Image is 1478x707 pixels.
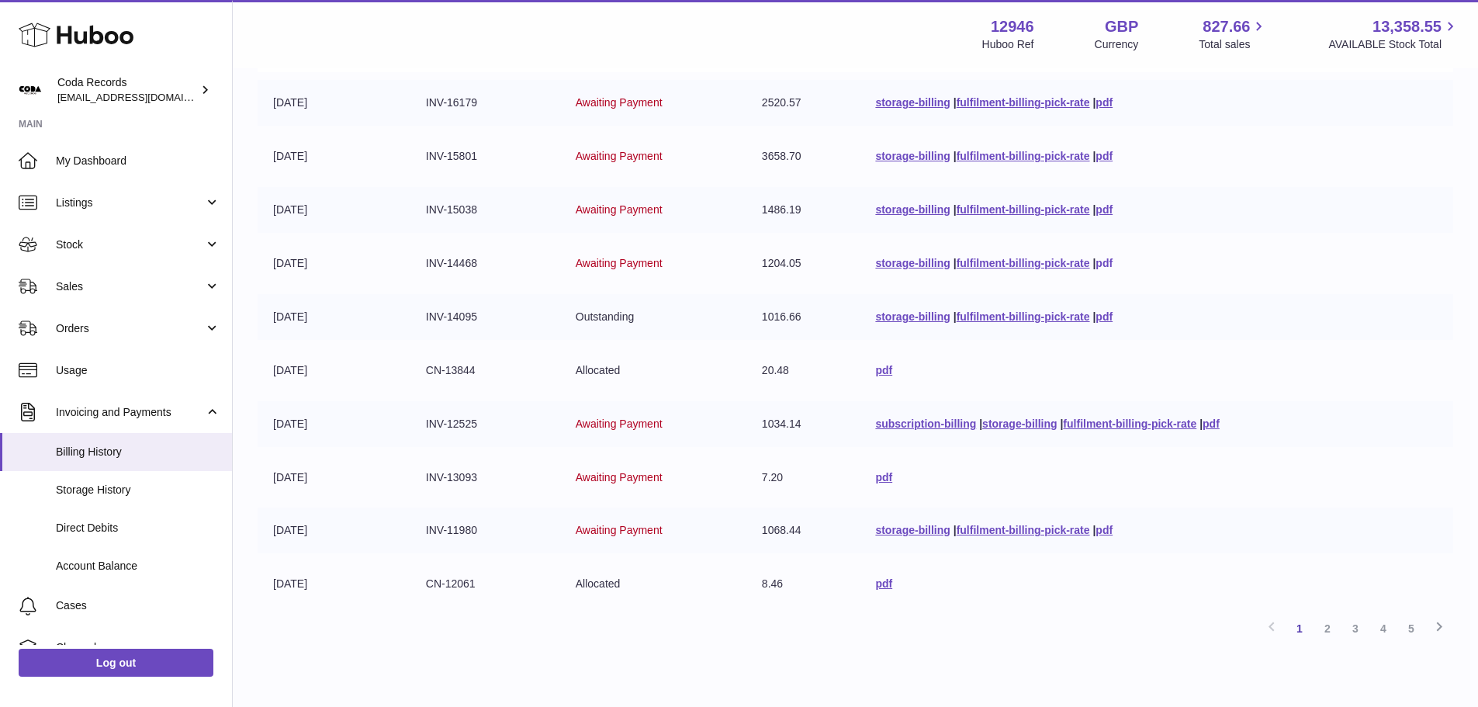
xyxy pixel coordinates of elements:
[982,37,1034,52] div: Huboo Ref
[1372,16,1442,37] span: 13,358.55
[1063,418,1196,430] a: fulfilment-billing-pick-rate
[1096,203,1113,216] a: pdf
[1203,418,1220,430] a: pdf
[1314,615,1341,643] a: 2
[1199,16,1268,52] a: 827.66 Total sales
[746,133,860,179] td: 3658.70
[410,80,560,126] td: INV-16179
[258,508,410,553] td: [DATE]
[576,524,663,536] span: Awaiting Payment
[1397,615,1425,643] a: 5
[576,577,621,590] span: Allocated
[1286,615,1314,643] a: 1
[258,561,410,607] td: [DATE]
[410,561,560,607] td: CN-12061
[957,150,1090,162] a: fulfilment-billing-pick-rate
[954,96,957,109] span: |
[1096,96,1113,109] a: pdf
[576,310,635,323] span: Outstanding
[957,96,1090,109] a: fulfilment-billing-pick-rate
[1105,16,1138,37] strong: GBP
[875,524,950,536] a: storage-billing
[410,294,560,340] td: INV-14095
[56,237,204,252] span: Stock
[875,471,892,483] a: pdf
[746,561,860,607] td: 8.46
[1060,418,1063,430] span: |
[982,418,1057,430] a: storage-billing
[19,649,213,677] a: Log out
[957,257,1090,269] a: fulfilment-billing-pick-rate
[875,150,950,162] a: storage-billing
[56,279,204,294] span: Sales
[258,294,410,340] td: [DATE]
[56,321,204,336] span: Orders
[1096,257,1113,269] a: pdf
[1341,615,1369,643] a: 3
[746,455,860,501] td: 7.20
[1369,615,1397,643] a: 4
[954,524,957,536] span: |
[954,150,957,162] span: |
[576,96,663,109] span: Awaiting Payment
[954,257,957,269] span: |
[954,310,957,323] span: |
[1199,418,1203,430] span: |
[875,203,950,216] a: storage-billing
[1096,310,1113,323] a: pdf
[410,508,560,553] td: INV-11980
[19,78,42,102] img: haz@pcatmedia.com
[258,348,410,393] td: [DATE]
[56,598,220,613] span: Cases
[410,401,560,447] td: INV-12525
[1203,16,1250,37] span: 827.66
[56,196,204,210] span: Listings
[746,508,860,553] td: 1068.44
[991,16,1034,37] strong: 12946
[56,483,220,497] span: Storage History
[258,455,410,501] td: [DATE]
[875,310,950,323] a: storage-billing
[56,559,220,574] span: Account Balance
[746,187,860,233] td: 1486.19
[1092,310,1096,323] span: |
[57,75,197,105] div: Coda Records
[1096,524,1113,536] a: pdf
[746,348,860,393] td: 20.48
[576,257,663,269] span: Awaiting Payment
[56,445,220,459] span: Billing History
[875,257,950,269] a: storage-billing
[258,133,410,179] td: [DATE]
[1092,96,1096,109] span: |
[979,418,982,430] span: |
[1096,150,1113,162] a: pdf
[1092,150,1096,162] span: |
[746,401,860,447] td: 1034.14
[258,80,410,126] td: [DATE]
[875,96,950,109] a: storage-billing
[957,524,1090,536] a: fulfilment-billing-pick-rate
[576,471,663,483] span: Awaiting Payment
[56,521,220,535] span: Direct Debits
[957,203,1090,216] a: fulfilment-billing-pick-rate
[875,418,976,430] a: subscription-billing
[57,91,228,103] span: [EMAIL_ADDRESS][DOMAIN_NAME]
[1199,37,1268,52] span: Total sales
[875,364,892,376] a: pdf
[1092,203,1096,216] span: |
[1328,16,1459,52] a: 13,358.55 AVAILABLE Stock Total
[1092,257,1096,269] span: |
[746,241,860,286] td: 1204.05
[56,154,220,168] span: My Dashboard
[410,241,560,286] td: INV-14468
[957,310,1090,323] a: fulfilment-billing-pick-rate
[1328,37,1459,52] span: AVAILABLE Stock Total
[576,418,663,430] span: Awaiting Payment
[56,640,220,655] span: Channels
[576,203,663,216] span: Awaiting Payment
[410,455,560,501] td: INV-13093
[410,187,560,233] td: INV-15038
[576,364,621,376] span: Allocated
[954,203,957,216] span: |
[56,405,204,420] span: Invoicing and Payments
